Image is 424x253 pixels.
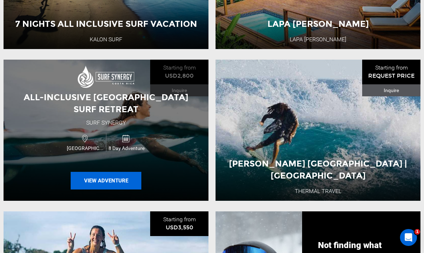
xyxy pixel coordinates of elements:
[86,119,126,127] div: Surf Synergy
[65,145,106,152] span: [GEOGRAPHIC_DATA]
[78,66,134,88] img: images
[400,229,417,246] iframe: Intercom live chat
[414,229,420,235] span: 1
[71,172,141,189] button: View Adventure
[24,92,188,114] span: All-Inclusive [GEOGRAPHIC_DATA] Surf Retreat
[106,145,147,152] span: 8 Day Adventure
